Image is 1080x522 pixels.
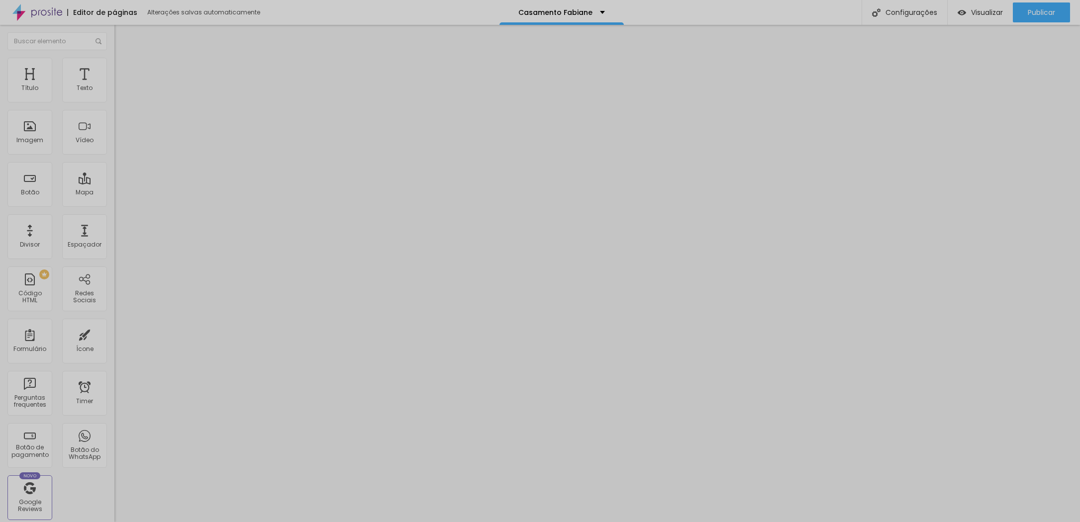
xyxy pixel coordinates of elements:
div: Código HTML [10,290,49,304]
span: Publicar [1028,8,1055,16]
div: Espaçador [68,241,101,248]
div: Botão de pagamento [10,444,49,458]
img: Icone [872,8,881,17]
span: Visualizar [971,8,1003,16]
div: Editor de páginas [67,9,137,16]
img: view-1.svg [958,8,966,17]
div: Novo [19,472,41,479]
div: Timer [76,398,93,405]
div: Redes Sociais [65,290,104,304]
div: Botão [21,189,39,196]
div: Perguntas frequentes [10,394,49,409]
input: Buscar elemento [7,32,107,50]
div: Vídeo [76,137,94,144]
div: Divisor [20,241,40,248]
button: Visualizar [948,2,1013,22]
div: Alterações salvas automaticamente [147,9,262,15]
iframe: Editor [114,25,1080,522]
div: Imagem [16,137,43,144]
div: Texto [77,85,93,91]
button: Publicar [1013,2,1070,22]
div: Botão do WhatsApp [65,446,104,461]
div: Mapa [76,189,94,196]
div: Ícone [76,346,94,352]
div: Formulário [13,346,46,352]
div: Google Reviews [10,499,49,513]
p: Casamento Fabiane [518,9,592,16]
div: Título [21,85,38,91]
img: Icone [96,38,101,44]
